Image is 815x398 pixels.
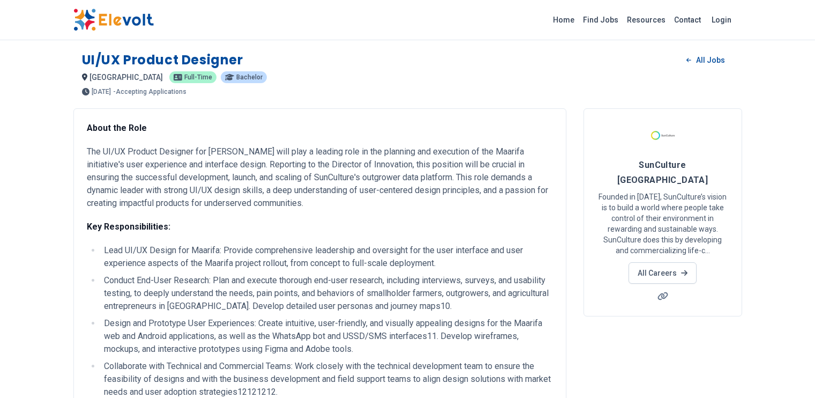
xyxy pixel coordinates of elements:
[101,274,553,313] li: Conduct End-User Research: Plan and execute thorough end-user research, including interviews, sur...
[705,9,738,31] a: Login
[87,145,553,210] p: The UI/UX Product Designer for [PERSON_NAME] will play a leading role in the planning and executi...
[89,73,163,82] span: [GEOGRAPHIC_DATA]
[623,11,670,28] a: Resources
[649,122,676,149] img: SunCulture Kenya
[101,317,553,356] li: Design and Prototype User Experiences: Create intuitive, user-friendly, and visually appealing de...
[82,51,243,69] h1: UI/UX Product Designer
[113,89,186,95] p: - Accepting Applications
[629,262,697,284] a: All Careers
[73,9,154,31] img: Elevolt
[236,74,263,80] span: Bachelor
[92,89,111,95] span: [DATE]
[597,191,729,256] p: Founded in [DATE], SunCulture’s vision is to build a world where people take control of their env...
[678,52,733,68] a: All Jobs
[549,11,579,28] a: Home
[101,244,553,270] li: Lead UI/UX Design for Maarifa: Provide comprehensive leadership and oversight for the user interf...
[87,222,170,232] strong: Key Responsibilities:
[579,11,623,28] a: Find Jobs
[87,123,147,133] strong: About the Role
[184,74,212,80] span: Full-time
[670,11,705,28] a: Contact
[617,160,708,185] span: SunCulture [GEOGRAPHIC_DATA]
